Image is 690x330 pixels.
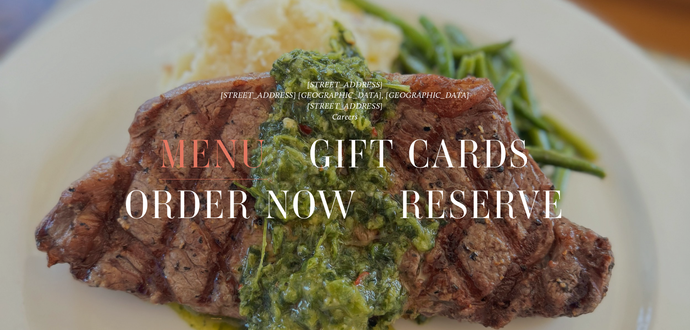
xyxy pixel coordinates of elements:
[307,80,383,89] a: [STREET_ADDRESS]
[309,130,531,179] a: Gift Cards
[332,112,358,122] a: Careers
[399,180,565,230] a: Reserve
[125,180,357,230] a: Order Now
[309,130,531,180] span: Gift Cards
[307,101,383,111] a: [STREET_ADDRESS]
[159,130,267,179] a: Menu
[159,130,267,180] span: Menu
[221,90,469,100] a: [STREET_ADDRESS] [GEOGRAPHIC_DATA], [GEOGRAPHIC_DATA]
